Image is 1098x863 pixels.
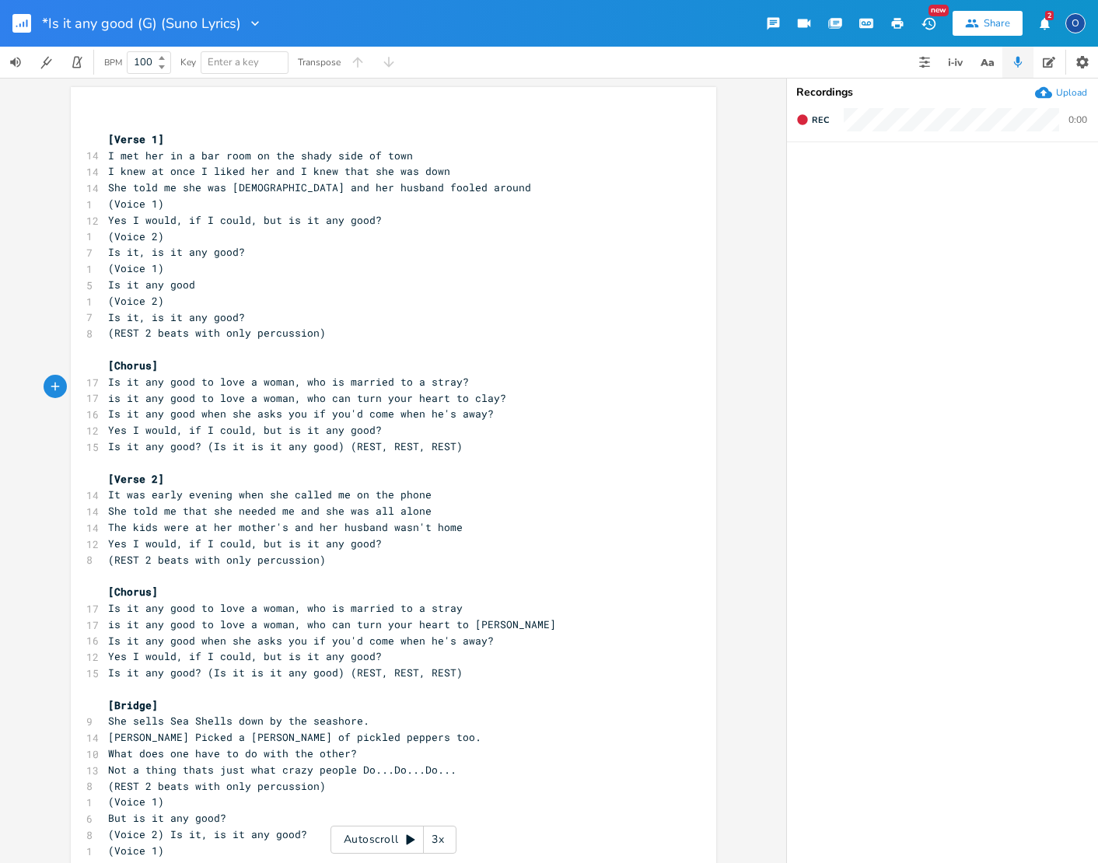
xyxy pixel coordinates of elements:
span: is it any good to love a woman, who can turn your heart to clay? [108,391,506,405]
span: It was early evening when she called me on the phone [108,487,432,501]
span: (REST 2 beats with only percussion) [108,553,326,567]
div: Upload [1056,86,1087,99]
span: Is it any good [108,278,195,292]
span: (Voice 1) [108,795,164,809]
span: is it any good to love a woman, who can turn your heart to [PERSON_NAME] [108,617,556,631]
span: (Voice 1) [108,261,164,275]
button: O [1065,5,1086,41]
span: What does one have to do with the other? [108,746,357,760]
span: Is it, is it any good? [108,245,245,259]
div: Autoscroll [330,826,456,854]
div: Recordings [796,87,1089,98]
span: (Voice 1) [108,844,164,858]
span: [Bridge] [108,698,158,712]
span: (REST 2 beats with only percussion) [108,326,326,340]
span: (Voice 2) [108,229,164,243]
div: BPM [104,58,122,67]
span: Is it any good to love a woman, who is married to a stray [108,601,463,615]
span: I met her in a bar room on the shady side of town [108,148,413,162]
button: Share [953,11,1023,36]
span: Is it, is it any good? [108,310,245,324]
span: Rec [812,114,829,126]
div: Key [180,58,196,67]
div: Old Kountry [1065,13,1086,33]
span: She told me that she needed me and she was all alone [108,504,432,518]
span: Is it any good when she asks you if you'd come when he's away? [108,407,494,421]
div: Share [984,16,1010,30]
span: Yes I would, if I could, but is it any good? [108,423,382,437]
span: (Voice 1) [108,197,164,211]
span: She told me she was [DEMOGRAPHIC_DATA] and her husband fooled around [108,180,531,194]
button: Upload [1035,84,1087,101]
div: 2 [1045,11,1054,20]
span: Is it any good? (Is it is it any good) (REST, REST, REST) [108,666,463,680]
span: Is it any good? (Is it is it any good) (REST, REST, REST) [108,439,463,453]
div: New [928,5,949,16]
span: [Verse 2] [108,472,164,486]
span: But is it any good? [108,811,226,825]
div: 3x [424,826,452,854]
span: The kids were at her mother's and her husband wasn't home [108,520,463,534]
span: Yes I would, if I could, but is it any good? [108,649,382,663]
span: Yes I would, if I could, but is it any good? [108,536,382,550]
div: Transpose [298,58,341,67]
span: [Chorus] [108,358,158,372]
span: Enter a key [208,55,259,69]
span: (Voice 2) [108,294,164,308]
span: [PERSON_NAME] Picked a [PERSON_NAME] of pickled peppers too. [108,730,481,744]
span: [Verse 1] [108,132,164,146]
button: New [913,9,944,37]
span: (Voice 2) Is it, is it any good? [108,827,307,841]
button: Rec [790,107,835,132]
div: 0:00 [1068,115,1087,124]
span: [Chorus] [108,585,158,599]
button: 2 [1029,9,1060,37]
span: She sells Sea Shells down by the seashore. [108,714,369,728]
span: *Is it any good (G) (Suno Lyrics) [42,16,241,30]
span: (REST 2 beats with only percussion) [108,779,326,793]
span: Not a thing thats just what crazy people Do...Do...Do... [108,763,456,777]
span: Is it any good to love a woman, who is married to a stray? [108,375,469,389]
span: Is it any good when she asks you if you'd come when he's away? [108,634,494,648]
span: Yes I would, if I could, but is it any good? [108,213,382,227]
span: I knew at once I liked her and I knew that she was down [108,164,450,178]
